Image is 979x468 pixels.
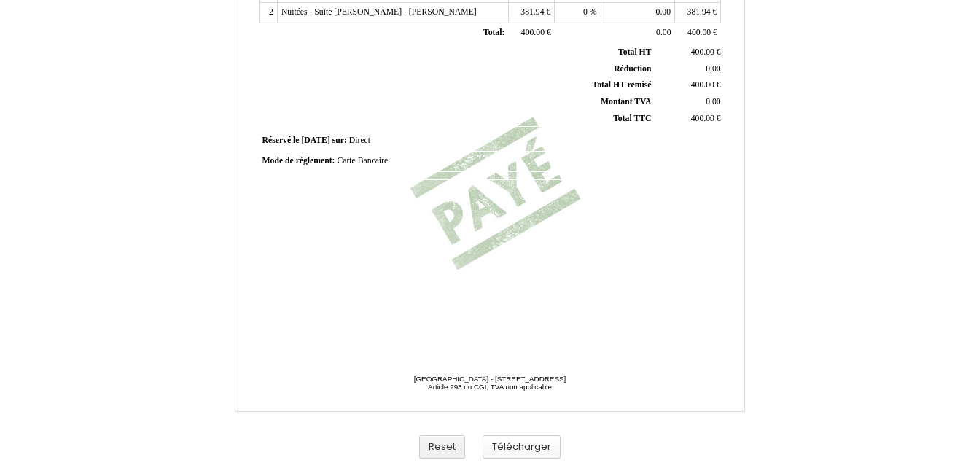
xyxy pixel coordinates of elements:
span: Total HT [618,47,651,57]
span: Nuitées - Suite [PERSON_NAME] - [PERSON_NAME] [281,7,477,17]
td: € [654,77,723,94]
td: € [654,44,723,61]
button: Télécharger [483,435,561,459]
span: 381.94 [520,7,544,17]
span: 0.00 [656,28,671,37]
span: 381.94 [687,7,711,17]
span: Carte Bancaire [337,156,388,165]
span: 0 [583,7,588,17]
td: € [654,110,723,127]
span: [GEOGRAPHIC_DATA] - [STREET_ADDRESS] [414,375,566,383]
span: Direct [349,136,370,145]
td: € [508,3,554,23]
button: Reset [419,435,465,459]
td: % [555,3,601,23]
span: Article 293 du CGI, TVA non applicable [428,383,552,391]
span: 0,00 [706,64,720,74]
span: Total: [483,28,504,37]
span: [DATE] [301,136,329,145]
span: Total HT remisé [592,80,651,90]
td: € [675,23,721,44]
span: Réservé le [262,136,300,145]
span: 400.00 [521,28,545,37]
span: 400.00 [691,47,714,57]
span: 0.00 [706,97,720,106]
td: € [675,3,721,23]
span: Total TTC [613,114,651,123]
span: 400.00 [691,114,714,123]
span: 400.00 [691,80,714,90]
span: sur: [332,136,347,145]
span: Mode de règlement: [262,156,335,165]
span: 400.00 [687,28,711,37]
td: 2 [259,3,277,23]
span: 0.00 [656,7,671,17]
td: € [508,23,554,44]
span: Montant TVA [601,97,651,106]
span: Réduction [614,64,651,74]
